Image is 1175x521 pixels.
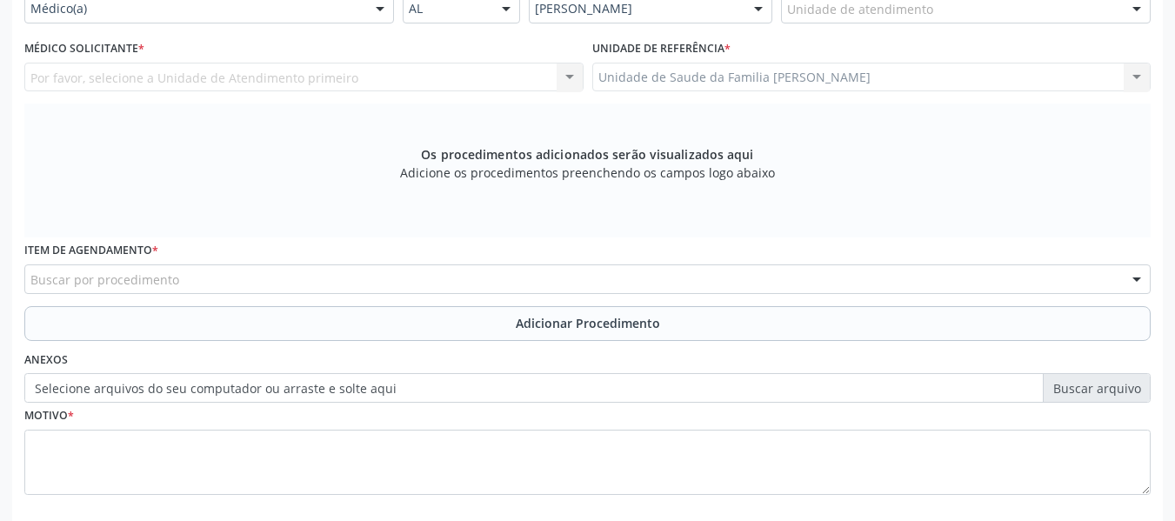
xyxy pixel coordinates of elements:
span: Os procedimentos adicionados serão visualizados aqui [421,145,753,164]
button: Adicionar Procedimento [24,306,1151,341]
span: Adicione os procedimentos preenchendo os campos logo abaixo [400,164,775,182]
label: Unidade de referência [592,36,731,63]
label: Anexos [24,347,68,374]
span: Adicionar Procedimento [516,314,660,332]
label: Médico Solicitante [24,36,144,63]
label: Motivo [24,403,74,430]
label: Item de agendamento [24,237,158,264]
span: Buscar por procedimento [30,271,179,289]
